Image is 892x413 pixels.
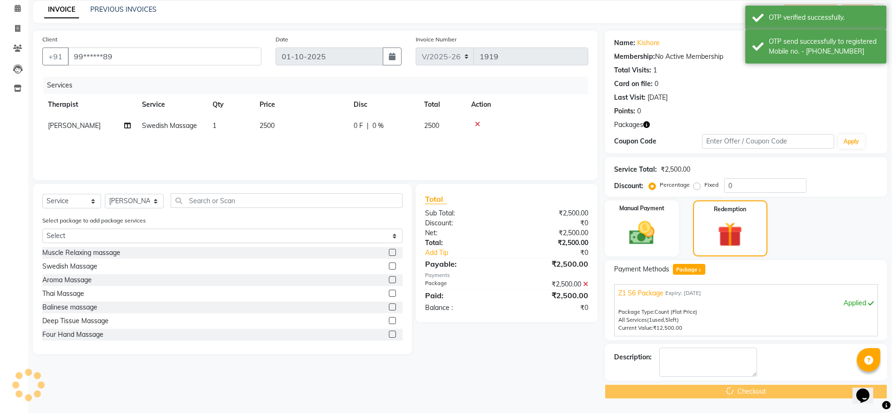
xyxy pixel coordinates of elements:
[418,258,507,270] div: Payable:
[418,290,507,301] div: Paid:
[702,134,834,149] input: Enter Offer / Coupon Code
[42,248,120,258] div: Muscle Relaxing massage
[418,279,507,289] div: Package
[521,248,595,258] div: ₹0
[43,77,595,94] div: Services
[614,136,702,146] div: Coupon Code
[619,204,664,213] label: Manual Payment
[618,325,653,331] span: Current Value:
[466,94,588,115] th: Action
[665,289,701,297] span: Expiry: [DATE]
[425,271,588,279] div: Payments
[416,35,457,44] label: Invoice Number
[68,48,261,65] input: Search by Name/Mobile/Email/Code
[418,208,507,218] div: Sub Total:
[254,94,348,115] th: Price
[665,317,669,323] span: 5
[354,121,363,131] span: 0 F
[614,181,643,191] div: Discount:
[637,38,660,48] a: Kishore
[841,5,874,19] button: Save
[418,218,507,228] div: Discount:
[42,275,92,285] div: Aroma Massage
[42,302,97,312] div: Balinese massage
[655,79,658,89] div: 0
[618,309,655,315] span: Package Type:
[42,289,84,299] div: Thai Massage
[424,121,439,130] span: 2500
[142,121,197,130] span: Swedish Massage
[372,121,384,131] span: 0 %
[207,94,254,115] th: Qty
[42,316,109,326] div: Deep Tissue Massage
[367,121,369,131] span: |
[614,120,643,130] span: Packages
[42,216,146,225] label: Select package to add package services
[660,181,690,189] label: Percentage
[655,309,697,315] span: Count (Flat Price)
[507,218,596,228] div: ₹0
[614,165,657,175] div: Service Total:
[48,121,101,130] span: [PERSON_NAME]
[618,288,663,298] span: Z1 S6 Package
[425,194,447,204] span: Total
[90,5,157,14] a: PREVIOUS INVOICES
[42,94,136,115] th: Therapist
[614,79,653,89] div: Card on file:
[507,258,596,270] div: ₹2,500.00
[348,94,418,115] th: Disc
[42,48,69,65] button: +91
[647,317,652,323] span: (1
[697,268,703,273] span: 1
[614,352,652,362] div: Description:
[418,228,507,238] div: Net:
[171,193,403,208] input: Search or Scan
[136,94,207,115] th: Service
[213,121,216,130] span: 1
[714,205,746,214] label: Redemption
[618,298,874,308] div: Applied
[507,238,596,248] div: ₹2,500.00
[276,35,288,44] label: Date
[621,218,663,248] img: _cash.svg
[769,13,879,23] div: OTP verified successfully.
[783,5,837,19] button: Create New
[44,1,79,18] a: INVOICE
[418,248,521,258] a: Add Tip
[614,52,655,62] div: Membership:
[507,303,596,313] div: ₹0
[418,238,507,248] div: Total:
[653,325,682,331] span: ₹12,500.00
[647,93,668,103] div: [DATE]
[418,303,507,313] div: Balance :
[704,181,718,189] label: Fixed
[710,219,750,250] img: _gift.svg
[673,264,705,275] span: Package
[507,290,596,301] div: ₹2,500.00
[838,135,865,149] button: Apply
[507,208,596,218] div: ₹2,500.00
[42,262,97,271] div: Swedish Massage
[260,121,275,130] span: 2500
[42,35,57,44] label: Client
[614,38,635,48] div: Name:
[42,330,103,340] div: Four Hand Massage
[614,52,878,62] div: No Active Membership
[653,65,657,75] div: 1
[418,94,466,115] th: Total
[769,37,879,56] div: OTP send successfully to registered Mobile no. - 919980857989
[614,93,646,103] div: Last Visit:
[647,317,679,323] span: used, left)
[614,65,651,75] div: Total Visits:
[507,228,596,238] div: ₹2,500.00
[507,279,596,289] div: ₹2,500.00
[853,375,883,404] iframe: chat widget
[661,165,690,175] div: ₹2,500.00
[614,264,669,274] span: Payment Methods
[637,106,641,116] div: 0
[614,106,635,116] div: Points:
[618,317,647,323] span: All Services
